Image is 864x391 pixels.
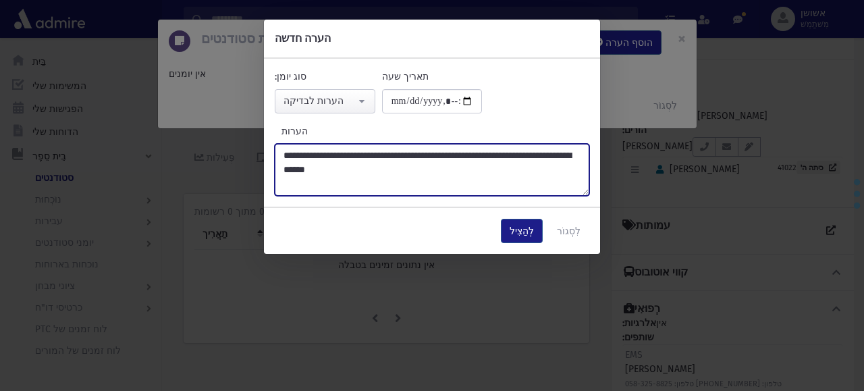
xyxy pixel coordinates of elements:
font: סוג יומן: [275,71,306,82]
font: הערה חדשה [275,32,331,45]
div: הערות לבדיקה [283,94,356,108]
font: תאריך שעה [382,71,429,82]
button: הערות לבדיקה [275,89,375,113]
font: הערות [281,126,308,137]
